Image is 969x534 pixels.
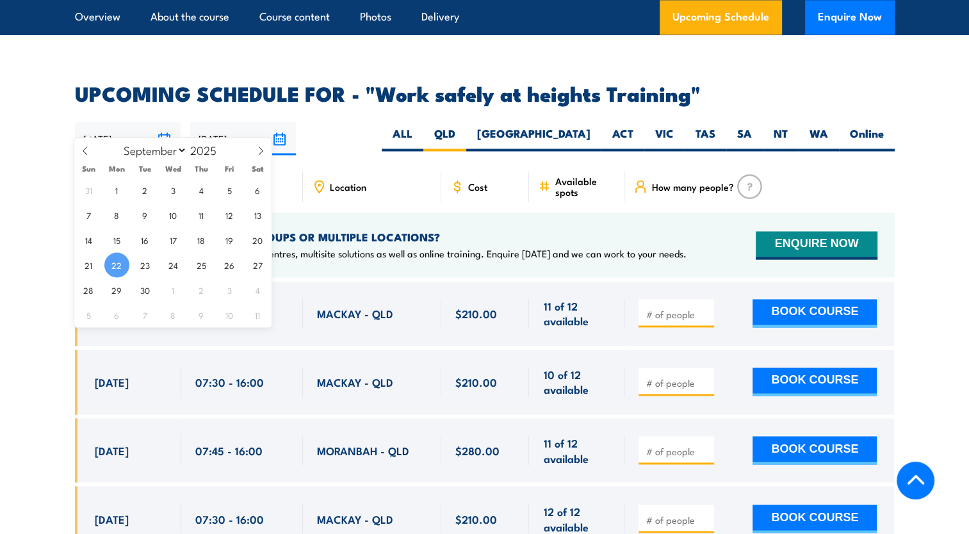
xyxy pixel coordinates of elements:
[189,302,214,327] span: October 9, 2025
[646,376,710,389] input: # of people
[217,177,242,202] span: September 5, 2025
[161,302,186,327] span: October 8, 2025
[189,227,214,252] span: September 18, 2025
[651,181,733,192] span: How many people?
[133,202,158,227] span: September 9, 2025
[161,277,186,302] span: October 1, 2025
[189,177,214,202] span: September 4, 2025
[74,165,102,173] span: Sun
[161,202,186,227] span: September 10, 2025
[187,142,229,158] input: Year
[95,247,687,260] p: We offer onsite training, training at our centres, multisite solutions as well as online training...
[455,442,500,457] span: $280.00
[189,252,214,277] span: September 25, 2025
[839,126,895,151] label: Online
[646,444,710,457] input: # of people
[76,202,101,227] span: September 7, 2025
[245,202,270,227] span: September 13, 2025
[245,252,270,277] span: September 27, 2025
[543,503,610,533] span: 12 of 12 available
[104,277,129,302] span: September 29, 2025
[466,126,601,151] label: [GEOGRAPHIC_DATA]
[317,511,393,526] span: MACKAY - QLD
[133,177,158,202] span: September 2, 2025
[646,308,710,321] input: # of people
[133,227,158,252] span: September 16, 2025
[159,165,187,173] span: Wed
[133,302,158,327] span: October 7, 2025
[76,227,101,252] span: September 14, 2025
[644,126,685,151] label: VIC
[455,306,497,321] span: $210.00
[189,277,214,302] span: October 2, 2025
[753,436,877,464] button: BOOK COURSE
[104,202,129,227] span: September 8, 2025
[95,230,687,244] h4: NEED TRAINING FOR LARGER GROUPS OR MULTIPLE LOCATIONS?
[76,177,101,202] span: August 31, 2025
[543,435,610,465] span: 11 of 12 available
[217,202,242,227] span: September 12, 2025
[75,84,895,102] h2: UPCOMING SCHEDULE FOR - "Work safely at heights Training"
[75,122,181,155] input: From date
[217,252,242,277] span: September 26, 2025
[543,298,610,328] span: 11 of 12 available
[131,165,159,173] span: Tue
[195,375,264,389] span: 07:30 - 16:00
[76,252,101,277] span: September 21, 2025
[215,165,243,173] span: Fri
[161,177,186,202] span: September 3, 2025
[245,177,270,202] span: September 6, 2025
[161,227,186,252] span: September 17, 2025
[245,227,270,252] span: September 20, 2025
[133,277,158,302] span: September 30, 2025
[76,277,101,302] span: September 28, 2025
[95,511,129,526] span: [DATE]
[455,511,497,526] span: $210.00
[753,505,877,533] button: BOOK COURSE
[685,126,726,151] label: TAS
[455,375,497,389] span: $210.00
[601,126,644,151] label: ACT
[726,126,763,151] label: SA
[423,126,466,151] label: QLD
[317,442,409,457] span: MORANBAH - QLD
[799,126,839,151] label: WA
[117,142,187,158] select: Month
[543,367,610,397] span: 10 of 12 available
[76,302,101,327] span: October 5, 2025
[330,181,366,192] span: Location
[756,231,877,259] button: ENQUIRE NOW
[763,126,799,151] label: NT
[217,302,242,327] span: October 10, 2025
[382,126,423,151] label: ALL
[187,165,215,173] span: Thu
[555,175,615,197] span: Available spots
[753,299,877,327] button: BOOK COURSE
[189,202,214,227] span: September 11, 2025
[104,252,129,277] span: September 22, 2025
[217,227,242,252] span: September 19, 2025
[317,375,393,389] span: MACKAY - QLD
[104,177,129,202] span: September 1, 2025
[95,375,129,389] span: [DATE]
[104,227,129,252] span: September 15, 2025
[190,122,296,155] input: To date
[95,442,129,457] span: [DATE]
[753,368,877,396] button: BOOK COURSE
[646,513,710,526] input: # of people
[317,306,393,321] span: MACKAY - QLD
[468,181,487,192] span: Cost
[195,442,263,457] span: 07:45 - 16:00
[102,165,131,173] span: Mon
[217,277,242,302] span: October 3, 2025
[195,511,264,526] span: 07:30 - 16:00
[161,252,186,277] span: September 24, 2025
[243,165,272,173] span: Sat
[133,252,158,277] span: September 23, 2025
[245,277,270,302] span: October 4, 2025
[104,302,129,327] span: October 6, 2025
[245,302,270,327] span: October 11, 2025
